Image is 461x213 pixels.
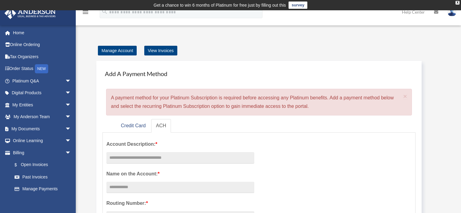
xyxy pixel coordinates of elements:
a: Billingarrow_drop_down [4,147,80,159]
label: Routing Number: [106,199,254,208]
a: Credit Card [116,119,151,133]
button: Close [403,93,407,99]
a: My Anderson Teamarrow_drop_down [4,111,80,123]
i: menu [82,8,89,16]
a: Online Ordering [4,39,80,51]
a: Manage Account [98,46,137,55]
a: survey [289,2,307,9]
div: A payment method for your Platinum Subscription is required before accessing any Platinum benefit... [106,89,412,115]
span: $ [18,161,21,169]
span: arrow_drop_down [65,147,77,159]
a: Platinum Q&Aarrow_drop_down [4,75,80,87]
img: User Pic [447,8,456,16]
a: My Entitiesarrow_drop_down [4,99,80,111]
div: close [456,1,459,5]
span: arrow_drop_down [65,135,77,147]
label: Account Description: [106,140,254,148]
a: Order StatusNEW [4,63,80,75]
img: Anderson Advisors Platinum Portal [3,7,58,19]
span: × [403,93,407,100]
span: arrow_drop_down [65,87,77,99]
a: ACH [151,119,171,133]
i: search [101,8,108,15]
h4: Add A Payment Method [102,67,416,80]
span: arrow_drop_down [65,99,77,111]
a: Manage Payments [8,183,77,195]
a: Past Invoices [8,171,80,183]
div: Get a chance to win 6 months of Platinum for free just by filling out this [154,2,286,9]
a: Digital Productsarrow_drop_down [4,87,80,99]
div: NEW [35,64,48,73]
a: Online Learningarrow_drop_down [4,135,80,147]
a: menu [82,11,89,16]
span: arrow_drop_down [65,75,77,87]
a: My Documentsarrow_drop_down [4,123,80,135]
a: Tax Organizers [4,51,80,63]
span: arrow_drop_down [65,111,77,123]
span: arrow_drop_down [65,123,77,135]
a: $Open Invoices [8,159,80,171]
label: Name on the Account: [106,170,254,178]
a: Home [4,27,80,39]
a: View Invoices [144,46,177,55]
